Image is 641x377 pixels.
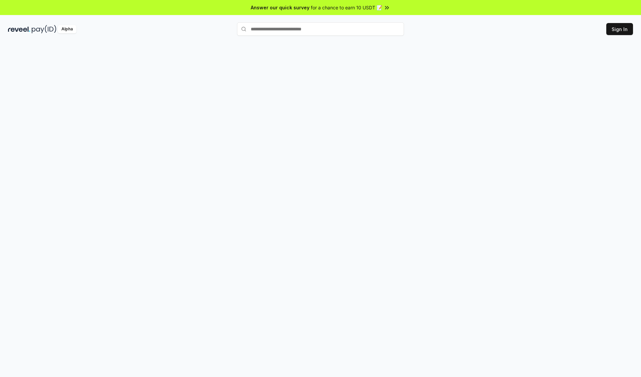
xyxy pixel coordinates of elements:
span: for a chance to earn 10 USDT 📝 [311,4,382,11]
div: Alpha [58,25,76,33]
img: pay_id [32,25,56,33]
button: Sign In [606,23,633,35]
img: reveel_dark [8,25,30,33]
span: Answer our quick survey [251,4,309,11]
